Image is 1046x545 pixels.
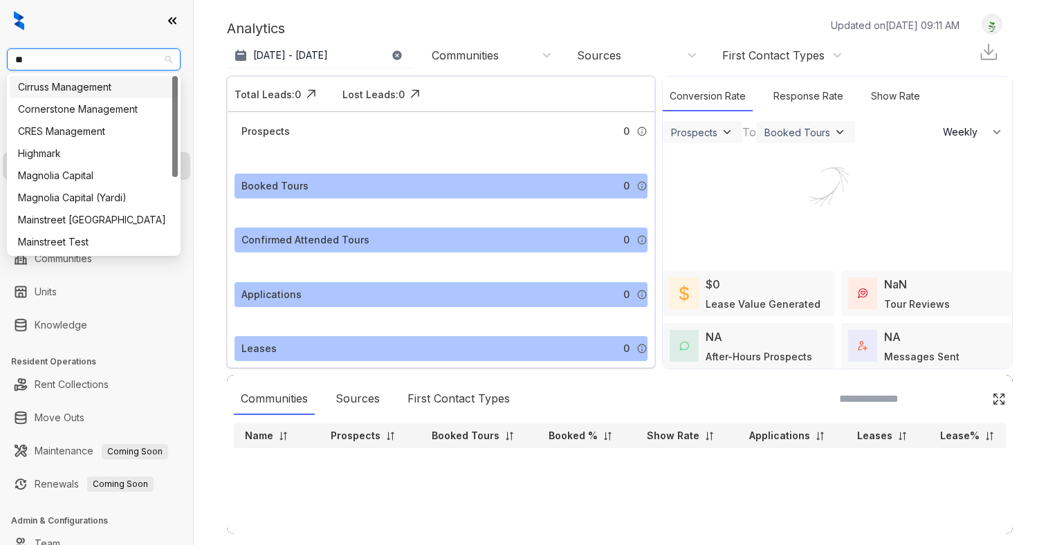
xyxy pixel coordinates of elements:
a: RenewalsComing Soon [35,470,154,498]
p: [DATE] - [DATE] [253,48,328,62]
button: Weekly [935,120,1012,145]
h3: Resident Operations [11,355,193,368]
img: SearchIcon [963,393,975,405]
img: logo [14,11,24,30]
img: sorting [278,431,288,441]
div: Cirruss Management [18,80,169,95]
span: 0 [623,341,630,356]
div: First Contact Types [401,383,517,415]
li: Leads [3,93,190,120]
div: Mainstreet Test [10,231,178,253]
img: Info [636,289,648,300]
img: Info [636,343,648,354]
img: Loader [786,145,890,248]
li: Maintenance [3,437,190,465]
img: Info [636,181,648,192]
a: Units [35,278,57,306]
li: Move Outs [3,404,190,432]
p: Booked % [549,429,598,443]
img: Download [978,41,999,62]
img: Click Icon [301,84,322,104]
div: Highmark [18,146,169,161]
a: Rent Collections [35,371,109,398]
img: sorting [984,431,995,441]
a: Move Outs [35,404,84,432]
span: 0 [623,287,630,302]
div: Show Rate [864,82,927,111]
div: Sources [577,48,621,63]
img: sorting [385,431,396,441]
div: NA [706,329,722,345]
h3: Admin & Configurations [11,515,193,527]
p: Show Rate [647,429,699,443]
li: Rent Collections [3,371,190,398]
p: Lease% [940,429,980,443]
div: Cornerstone Management [18,102,169,117]
img: Click Icon [992,392,1006,406]
a: Communities [35,245,92,272]
div: Lost Leads: 0 [342,87,405,102]
div: Communities [432,48,499,63]
li: Collections [3,185,190,213]
div: Mainstreet [GEOGRAPHIC_DATA] [18,212,169,228]
div: To [742,124,756,140]
div: Mainstreet Canada [10,209,178,231]
img: ViewFilterArrow [833,125,847,139]
div: Booked Tours [764,127,830,138]
span: Coming Soon [87,477,154,492]
li: Units [3,278,190,306]
div: Cornerstone Management [10,98,178,120]
div: Cirruss Management [10,76,178,98]
div: Response Rate [767,82,850,111]
a: Knowledge [35,311,87,339]
img: ViewFilterArrow [720,125,734,139]
div: Conversion Rate [663,82,753,111]
div: CRES Management [18,124,169,139]
div: CRES Management [10,120,178,142]
img: sorting [504,431,515,441]
img: Info [636,234,648,246]
img: TourReviews [858,288,868,298]
img: sorting [704,431,715,441]
span: 0 [623,232,630,248]
div: Confirmed Attended Tours [241,232,369,248]
div: Magnolia Capital (Yardi) [18,190,169,205]
li: Leasing [3,152,190,180]
li: Communities [3,245,190,272]
div: Applications [241,287,302,302]
img: UserAvatar [982,17,1002,32]
span: 0 [623,124,630,139]
div: Prospects [241,124,290,139]
div: Leases [241,341,277,356]
li: Knowledge [3,311,190,339]
div: Magnolia Capital [18,168,169,183]
p: Name [245,429,273,443]
img: TotalFum [858,341,868,351]
div: NA [884,329,901,345]
div: Highmark [10,142,178,165]
div: Magnolia Capital (Yardi) [10,187,178,209]
span: 0 [623,178,630,194]
img: AfterHoursConversations [679,341,689,351]
img: sorting [603,431,613,441]
div: Messages Sent [884,349,960,364]
div: Mainstreet Test [18,234,169,250]
li: Renewals [3,470,190,498]
img: sorting [897,431,908,441]
div: NaN [884,276,907,293]
p: Applications [749,429,810,443]
div: Lease Value Generated [706,297,820,311]
p: Prospects [331,429,380,443]
p: Analytics [227,18,285,39]
div: First Contact Types [722,48,825,63]
p: Updated on [DATE] 09:11 AM [831,18,960,33]
span: Coming Soon [102,444,168,459]
div: Sources [329,383,387,415]
div: After-Hours Prospects [706,349,812,364]
div: Magnolia Capital [10,165,178,187]
img: LeaseValue [679,285,689,302]
div: Total Leads: 0 [235,87,301,102]
div: Prospects [671,127,717,138]
span: Weekly [943,125,985,139]
img: Info [636,126,648,137]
